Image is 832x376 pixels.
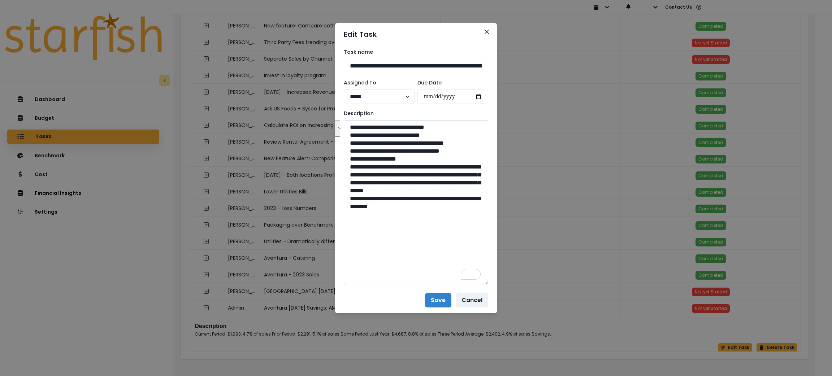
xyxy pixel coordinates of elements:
[344,79,410,87] label: Assigned To
[344,48,484,56] label: Task name
[481,26,493,38] button: Close
[344,110,484,117] label: Description
[425,293,451,307] button: Save
[417,79,484,87] label: Due Date
[456,293,488,307] button: Cancel
[335,23,497,45] header: Edit Task
[344,120,488,284] textarea: To enrich screen reader interactions, please activate Accessibility in Grammarly extension settings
